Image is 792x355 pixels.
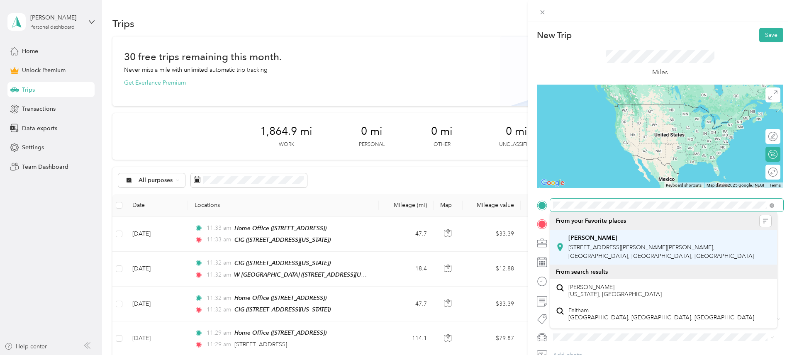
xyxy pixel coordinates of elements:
span: From search results [556,268,608,275]
span: [STREET_ADDRESS][PERSON_NAME][PERSON_NAME], [GEOGRAPHIC_DATA], [GEOGRAPHIC_DATA], [GEOGRAPHIC_DATA] [568,244,754,260]
button: Save [759,28,783,42]
span: From your Favorite places [556,217,626,225]
a: Open this area in Google Maps (opens a new window) [539,177,566,188]
span: Map data ©2025 Google, INEGI [707,183,764,187]
img: Google [539,177,566,188]
p: Miles [652,67,668,78]
button: Keyboard shortcuts [666,182,702,188]
strong: [PERSON_NAME] [568,234,617,242]
p: New Trip [537,29,572,41]
iframe: Everlance-gr Chat Button Frame [746,309,792,355]
span: Feltham [GEOGRAPHIC_DATA], [GEOGRAPHIC_DATA], [GEOGRAPHIC_DATA] [568,307,754,321]
span: [PERSON_NAME] [US_STATE], [GEOGRAPHIC_DATA] [568,284,662,298]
